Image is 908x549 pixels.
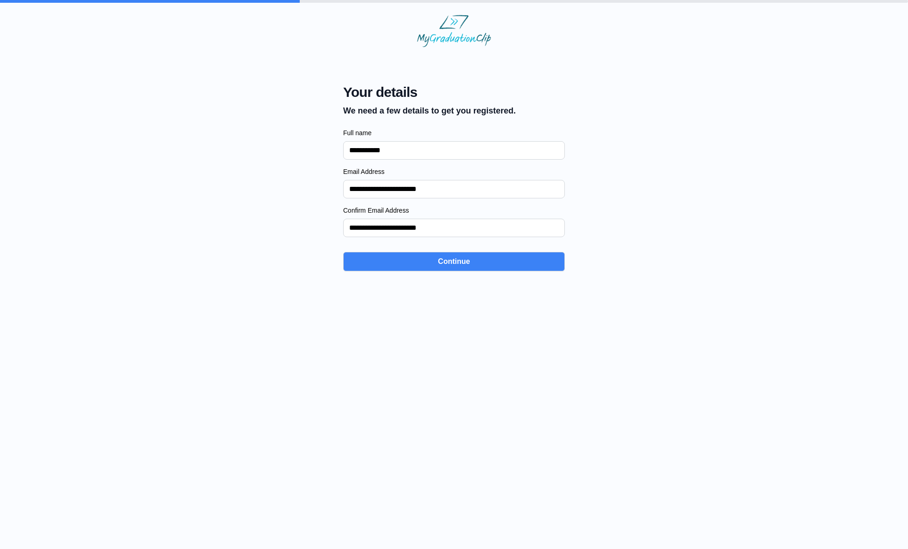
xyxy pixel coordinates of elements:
label: Email Address [343,167,565,176]
img: MyGraduationClip [417,15,491,47]
label: Confirm Email Address [343,206,565,215]
p: We need a few details to get you registered. [343,104,516,117]
label: Full name [343,128,565,137]
span: Your details [343,84,516,101]
button: Continue [343,252,565,271]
